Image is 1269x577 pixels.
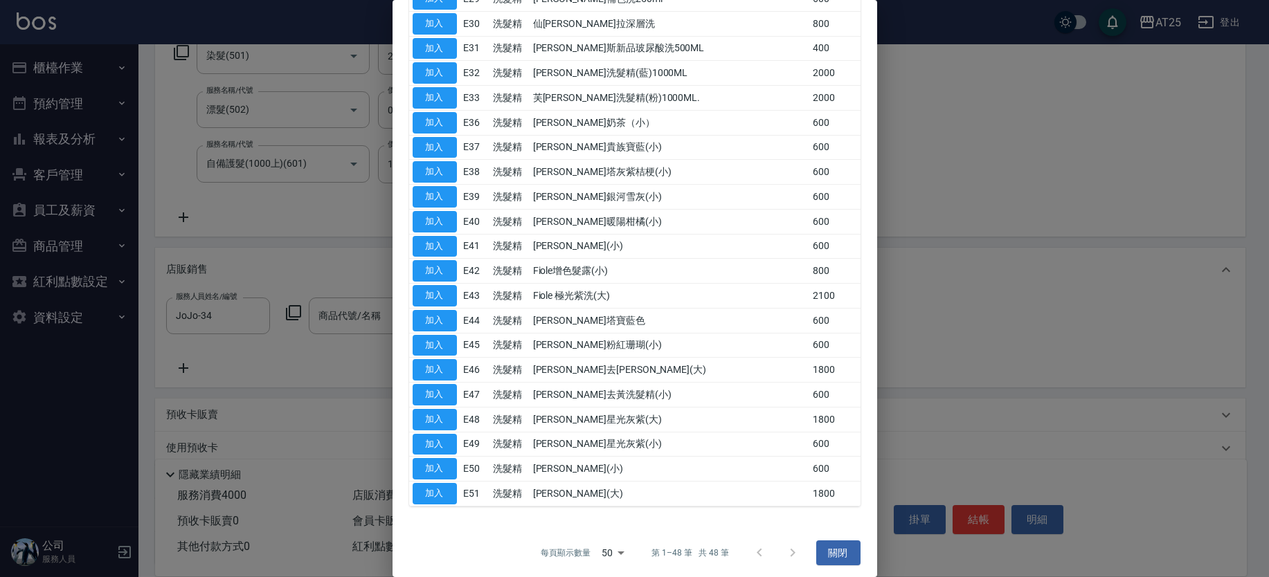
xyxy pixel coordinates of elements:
[809,209,860,234] td: 600
[530,383,810,407] td: [PERSON_NAME]去黃洗髮精(小)
[530,259,810,284] td: Fiole增色髮露(小)
[413,434,457,455] button: 加入
[809,432,860,457] td: 600
[460,185,489,210] td: E39
[460,308,489,333] td: E44
[809,308,860,333] td: 600
[489,209,530,234] td: 洗髮精
[530,36,810,61] td: [PERSON_NAME]斯新品玻尿酸洗500ML
[413,285,457,306] button: 加入
[530,284,810,309] td: Fiole 極光紫洗(大)
[460,234,489,259] td: E41
[460,259,489,284] td: E42
[809,383,860,407] td: 600
[413,38,457,59] button: 加入
[413,409,457,430] button: 加入
[809,457,860,482] td: 600
[809,482,860,506] td: 1800
[809,407,860,432] td: 1800
[460,432,489,457] td: E49
[809,333,860,358] td: 600
[460,358,489,383] td: E46
[413,112,457,134] button: 加入
[530,135,810,160] td: [PERSON_NAME]貴族寶藍(小)
[530,160,810,185] td: [PERSON_NAME]塔灰紫桔梗(小)
[489,135,530,160] td: 洗髮精
[460,482,489,506] td: E51
[809,86,860,111] td: 2000
[530,185,810,210] td: [PERSON_NAME]銀河雪灰(小)
[809,259,860,284] td: 800
[809,185,860,210] td: 600
[809,358,860,383] td: 1800
[809,284,860,309] td: 2100
[460,11,489,36] td: E30
[460,407,489,432] td: E48
[413,359,457,381] button: 加入
[460,209,489,234] td: E40
[413,236,457,257] button: 加入
[489,234,530,259] td: 洗髮精
[809,61,860,86] td: 2000
[460,383,489,407] td: E47
[809,110,860,135] td: 600
[489,432,530,457] td: 洗髮精
[809,36,860,61] td: 400
[413,483,457,504] button: 加入
[489,457,530,482] td: 洗髮精
[489,110,530,135] td: 洗髮精
[489,61,530,86] td: 洗髮精
[530,61,810,86] td: [PERSON_NAME]洗髮精(藍)1000ML
[530,308,810,333] td: [PERSON_NAME]塔寶藍色
[413,87,457,109] button: 加入
[530,358,810,383] td: [PERSON_NAME]去[PERSON_NAME](大)
[489,259,530,284] td: 洗髮精
[530,234,810,259] td: [PERSON_NAME](小)
[596,534,629,571] div: 50
[413,384,457,405] button: 加入
[489,383,530,407] td: 洗髮精
[489,36,530,61] td: 洗髮精
[530,110,810,135] td: [PERSON_NAME]奶茶（小）
[530,86,810,111] td: 芙[PERSON_NAME]洗髮精(粉)1000ML.
[460,86,489,111] td: E33
[530,333,810,358] td: [PERSON_NAME]粉紅珊瑚(小)
[530,209,810,234] td: [PERSON_NAME]暖陽柑橘(小)
[530,11,810,36] td: 仙[PERSON_NAME]拉深層洗
[460,61,489,86] td: E32
[530,407,810,432] td: [PERSON_NAME]星光灰紫(大)
[530,432,810,457] td: [PERSON_NAME]星光灰紫(小)
[489,185,530,210] td: 洗髮精
[530,457,810,482] td: [PERSON_NAME](小)
[541,547,591,559] p: 每頁顯示數量
[413,62,457,84] button: 加入
[809,135,860,160] td: 600
[489,284,530,309] td: 洗髮精
[489,86,530,111] td: 洗髮精
[413,186,457,208] button: 加入
[413,161,457,183] button: 加入
[460,160,489,185] td: E38
[809,11,860,36] td: 800
[489,333,530,358] td: 洗髮精
[413,458,457,479] button: 加入
[460,135,489,160] td: E37
[413,310,457,331] button: 加入
[413,137,457,158] button: 加入
[489,358,530,383] td: 洗髮精
[530,482,810,506] td: [PERSON_NAME](大)
[651,547,728,559] p: 第 1–48 筆 共 48 筆
[413,211,457,232] button: 加入
[460,110,489,135] td: E36
[460,457,489,482] td: E50
[460,333,489,358] td: E45
[816,540,861,566] button: 關閉
[413,335,457,356] button: 加入
[460,36,489,61] td: E31
[489,160,530,185] td: 洗髮精
[489,11,530,36] td: 洗髮精
[460,284,489,309] td: E43
[809,234,860,259] td: 600
[809,160,860,185] td: 600
[489,482,530,506] td: 洗髮精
